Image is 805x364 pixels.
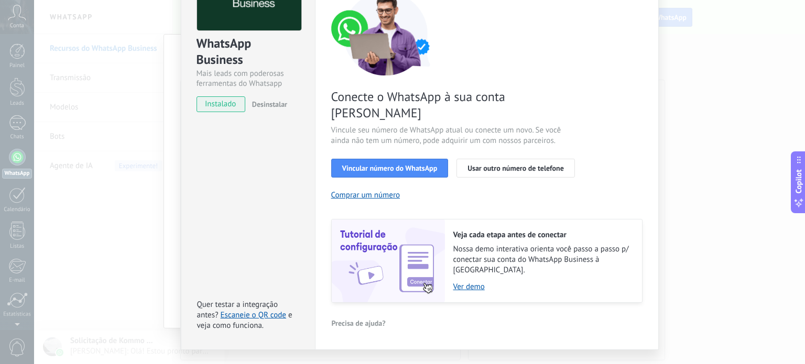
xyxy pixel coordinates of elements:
button: Comprar um número [331,190,400,200]
span: instalado [197,96,245,112]
span: Desinstalar [252,100,287,109]
button: Usar outro número de telefone [456,159,575,178]
span: Vincule seu número de WhatsApp atual ou conecte um novo. Se você ainda não tem um número, pode ad... [331,125,581,146]
button: Vincular número do WhatsApp [331,159,449,178]
a: Escaneie o QR code [221,310,286,320]
h2: Veja cada etapa antes de conectar [453,230,632,240]
span: Usar outro número de telefone [467,164,564,172]
span: Conecte o WhatsApp à sua conta [PERSON_NAME] [331,89,581,121]
span: e veja como funciona. [197,310,292,330]
span: Quer testar a integração antes? [197,300,278,320]
div: WhatsApp Business [197,35,300,69]
span: Vincular número do WhatsApp [342,164,438,172]
button: Precisa de ajuda? [331,315,386,331]
span: Copilot [793,169,804,193]
span: Precisa de ajuda? [332,319,386,327]
div: Mais leads com poderosas ferramentas do Whatsapp [197,69,300,89]
button: Desinstalar [248,96,287,112]
span: Nossa demo interativa orienta você passo a passo p/ conectar sua conta do WhatsApp Business à [GE... [453,244,632,275]
a: Ver demo [453,282,632,292]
